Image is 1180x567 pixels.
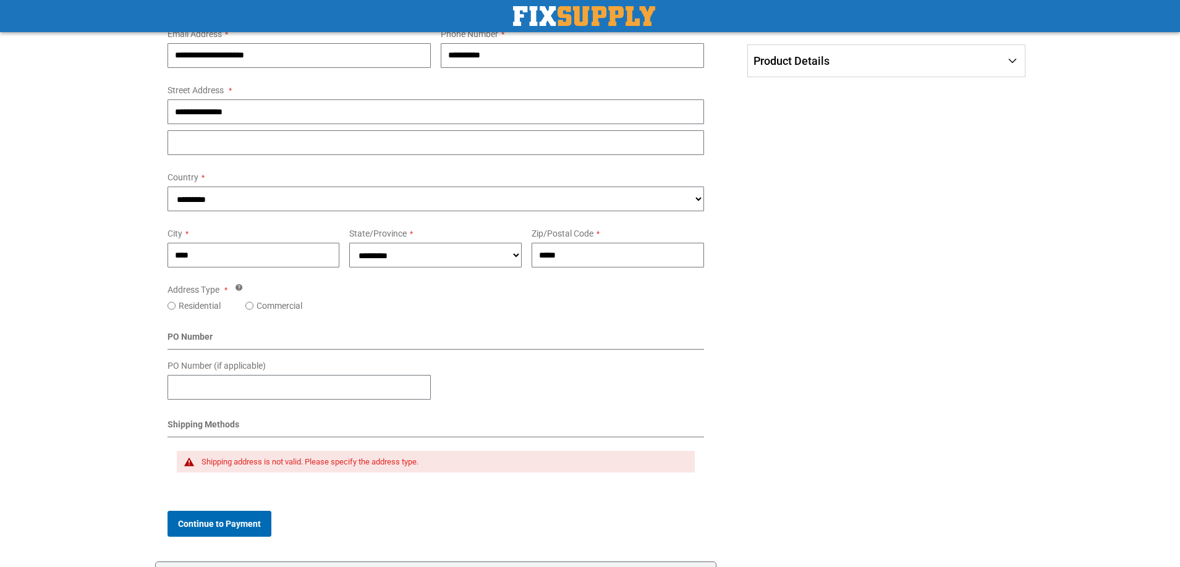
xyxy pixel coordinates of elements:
[168,330,705,350] div: PO Number
[532,229,593,238] span: Zip/Postal Code
[441,29,498,39] span: Phone Number
[168,172,198,182] span: Country
[168,285,219,295] span: Address Type
[168,29,222,39] span: Email Address
[513,6,655,26] img: Fix Industrial Supply
[168,511,271,537] button: Continue to Payment
[753,54,830,67] span: Product Details
[349,229,407,238] span: State/Province
[202,457,683,467] div: Shipping address is not valid. Please specify the address type.
[179,300,221,312] label: Residential
[178,519,261,529] span: Continue to Payment
[168,361,266,371] span: PO Number (if applicable)
[513,6,655,26] a: store logo
[257,300,302,312] label: Commercial
[168,85,224,95] span: Street Address
[168,418,705,437] div: Shipping Methods
[168,229,182,238] span: City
